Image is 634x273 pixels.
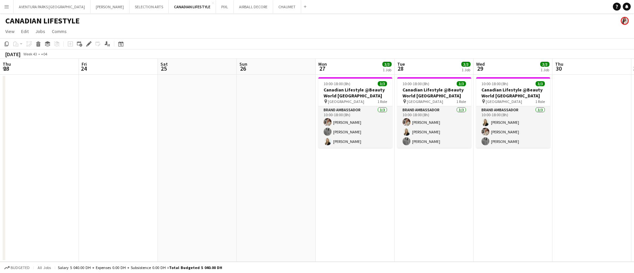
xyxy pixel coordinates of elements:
app-card-role: Brand Ambassador3/310:00-18:00 (8h)[PERSON_NAME][PERSON_NAME][PERSON_NAME] [476,106,550,148]
app-card-role: Brand Ambassador3/310:00-18:00 (8h)[PERSON_NAME][PERSON_NAME][PERSON_NAME] [318,106,392,148]
button: AVENTURA PARKS [GEOGRAPHIC_DATA] [14,0,90,13]
span: 10:00-18:00 (8h) [324,81,350,86]
span: Sat [160,61,168,67]
span: Thu [3,61,11,67]
span: [GEOGRAPHIC_DATA] [328,99,364,104]
app-job-card: 10:00-18:00 (8h)3/3Canadian Lifestyle @Beauty World [GEOGRAPHIC_DATA] [GEOGRAPHIC_DATA]1 RoleBran... [397,77,471,148]
span: View [5,28,15,34]
span: 28 [396,65,405,72]
app-user-avatar: Ines de Puybaudet [621,17,629,25]
span: 26 [238,65,247,72]
div: 1 Job [383,67,391,72]
a: View [3,27,17,36]
span: 10:00-18:00 (8h) [481,81,508,86]
h3: Canadian Lifestyle @Beauty World [GEOGRAPHIC_DATA] [318,87,392,99]
span: Jobs [35,28,45,34]
span: Fri [82,61,87,67]
span: Mon [318,61,327,67]
span: 29 [475,65,485,72]
span: 23 [2,65,11,72]
button: Budgeted [3,264,31,271]
span: 30 [554,65,563,72]
span: 3/3 [378,81,387,86]
a: Edit [18,27,31,36]
button: [PERSON_NAME] [90,0,129,13]
h3: Canadian Lifestyle @Beauty World [GEOGRAPHIC_DATA] [397,87,471,99]
button: AIRBALL DECORE [234,0,273,13]
button: SELECTION ARTS [129,0,169,13]
app-job-card: 10:00-18:00 (8h)3/3Canadian Lifestyle @Beauty World [GEOGRAPHIC_DATA] [GEOGRAPHIC_DATA]1 RoleBran... [476,77,550,148]
span: Comms [52,28,67,34]
span: 1 Role [535,99,545,104]
span: 1 Role [456,99,466,104]
span: Edit [21,28,29,34]
a: Comms [49,27,69,36]
span: 10:00-18:00 (8h) [403,81,429,86]
span: 3/3 [457,81,466,86]
span: 1 Role [377,99,387,104]
span: Budgeted [11,265,30,270]
span: Sun [239,61,247,67]
button: CHAUMET [273,0,301,13]
span: 3/3 [540,62,549,67]
button: CANADIAN LIFESTYLE [169,0,216,13]
span: All jobs [36,265,52,270]
span: [GEOGRAPHIC_DATA] [407,99,443,104]
span: 24 [81,65,87,72]
div: +04 [41,51,47,56]
span: 25 [159,65,168,72]
span: [GEOGRAPHIC_DATA] [486,99,522,104]
span: Wed [476,61,485,67]
app-job-card: 10:00-18:00 (8h)3/3Canadian Lifestyle @Beauty World [GEOGRAPHIC_DATA] [GEOGRAPHIC_DATA]1 RoleBran... [318,77,392,148]
h1: CANADIAN LIFESTYLE [5,16,80,26]
span: 3/3 [536,81,545,86]
div: [DATE] [5,51,20,57]
div: 1 Job [541,67,549,72]
span: Tue [397,61,405,67]
a: Jobs [33,27,48,36]
button: PIXL [216,0,234,13]
span: 27 [317,65,327,72]
span: 3/3 [382,62,392,67]
app-card-role: Brand Ambassador3/310:00-18:00 (8h)[PERSON_NAME][PERSON_NAME][PERSON_NAME] [397,106,471,148]
div: 1 Job [462,67,470,72]
span: Thu [555,61,563,67]
span: Week 43 [22,51,38,56]
span: Total Budgeted 5 040.00 DH [169,265,222,270]
div: Salary 5 040.00 DH + Expenses 0.00 DH + Subsistence 0.00 DH = [58,265,222,270]
h3: Canadian Lifestyle @Beauty World [GEOGRAPHIC_DATA] [476,87,550,99]
span: 3/3 [461,62,471,67]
